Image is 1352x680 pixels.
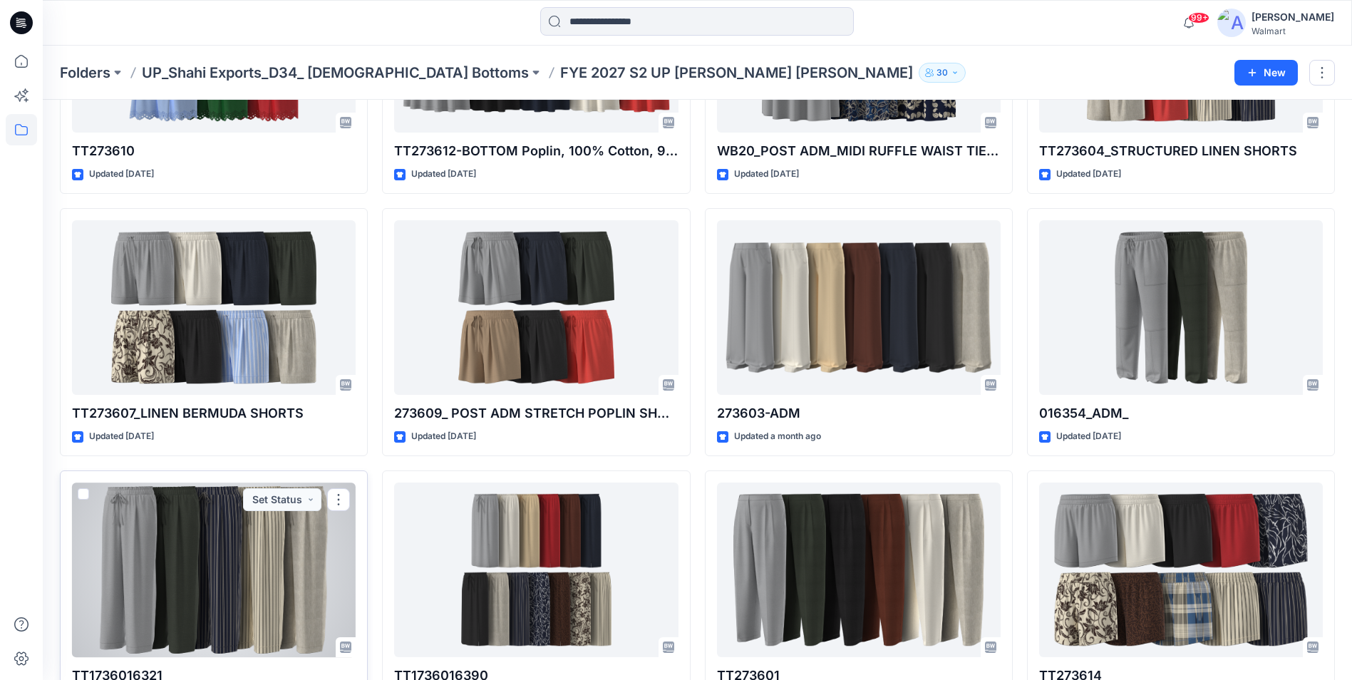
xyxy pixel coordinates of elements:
[72,141,356,161] p: TT273610
[142,63,529,83] a: UP_Shahi Exports_D34_ [DEMOGRAPHIC_DATA] Bottoms
[734,429,821,444] p: Updated a month ago
[89,429,154,444] p: Updated [DATE]
[560,63,913,83] p: FYE 2027 S2 UP [PERSON_NAME] [PERSON_NAME]
[1039,220,1323,395] a: 016354_ADM_
[936,65,948,81] p: 30
[1056,167,1121,182] p: Updated [DATE]
[1234,60,1298,86] button: New
[1252,9,1334,26] div: [PERSON_NAME]
[72,220,356,395] a: TT273607_LINEN BERMUDA SHORTS
[411,167,476,182] p: Updated [DATE]
[1188,12,1209,24] span: 99+
[394,483,678,657] a: TT1736016390
[72,403,356,423] p: TT273607_LINEN BERMUDA SHORTS
[394,403,678,423] p: 273609_ POST ADM STRETCH POPLIN SHORTS
[60,63,110,83] a: Folders
[411,429,476,444] p: Updated [DATE]
[1056,429,1121,444] p: Updated [DATE]
[394,141,678,161] p: TT273612-BOTTOM Poplin, 100% Cotton, 98 g/m2 1
[89,167,154,182] p: Updated [DATE]
[1039,141,1323,161] p: TT273604_STRUCTURED LINEN SHORTS
[72,483,356,657] a: TT1736016321
[1039,483,1323,657] a: TT273614
[734,167,799,182] p: Updated [DATE]
[717,141,1001,161] p: WB20_POST ADM_MIDI RUFFLE WAIST TIERED SKIRT
[1252,26,1334,36] div: Walmart
[919,63,966,83] button: 30
[717,403,1001,423] p: 273603-ADM
[717,483,1001,657] a: TT273601
[1039,403,1323,423] p: 016354_ADM_
[1217,9,1246,37] img: avatar
[394,220,678,395] a: 273609_ POST ADM STRETCH POPLIN SHORTS
[717,220,1001,395] a: 273603-ADM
